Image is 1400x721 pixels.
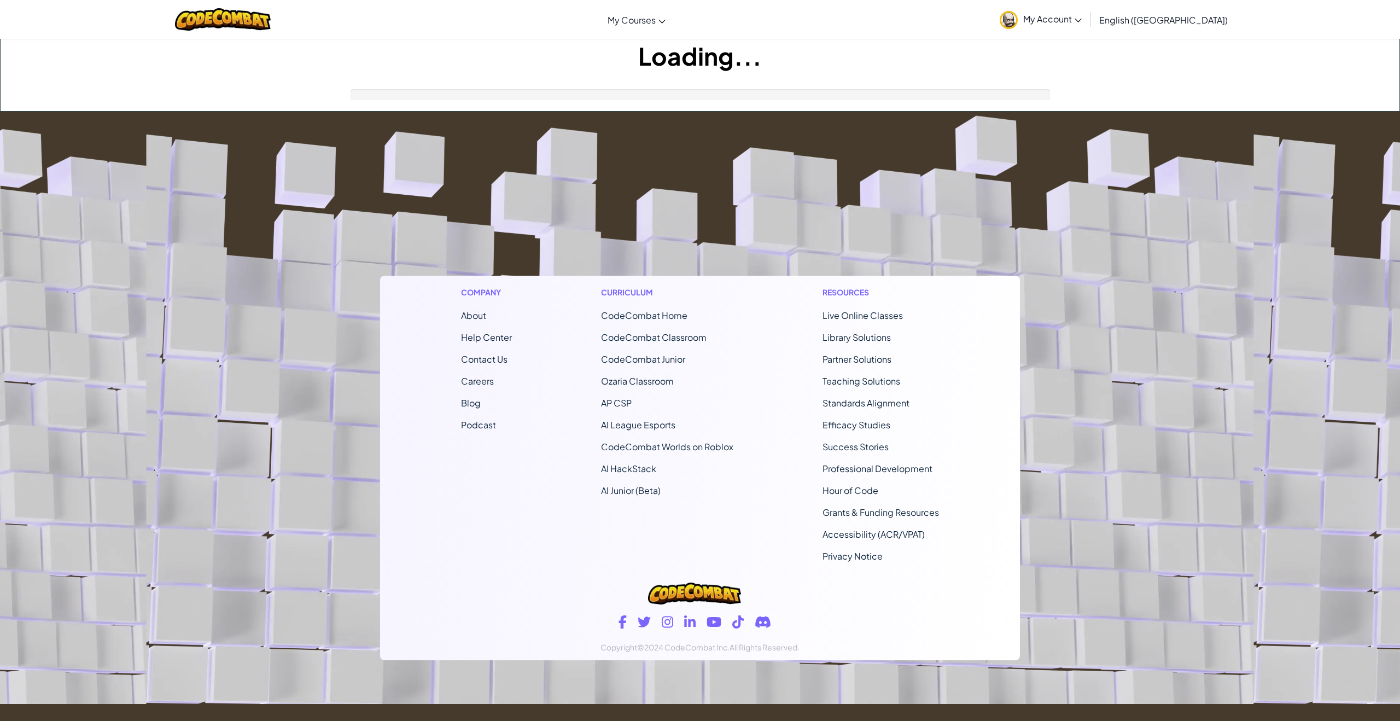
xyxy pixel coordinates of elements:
img: CodeCombat logo [648,583,741,604]
a: Partner Solutions [822,353,891,365]
a: CodeCombat Classroom [601,332,707,343]
a: AI League Esports [601,419,675,431]
a: Hour of Code [822,485,878,496]
a: Library Solutions [822,332,891,343]
a: Privacy Notice [822,550,883,562]
a: AP CSP [601,397,632,409]
a: Accessibility (ACR/VPAT) [822,528,925,540]
a: Careers [461,375,494,387]
a: Live Online Classes [822,310,903,321]
a: About [461,310,486,321]
a: My Courses [602,5,671,34]
a: CodeCombat Worlds on Roblox [601,441,733,452]
a: English ([GEOGRAPHIC_DATA]) [1094,5,1233,34]
span: ©2024 CodeCombat Inc. [637,642,730,652]
h1: Curriculum [601,287,733,298]
a: Teaching Solutions [822,375,900,387]
span: My Courses [608,14,656,26]
a: Grants & Funding Resources [822,507,939,518]
a: AI Junior (Beta) [601,485,661,496]
a: AI HackStack [601,463,656,474]
span: English ([GEOGRAPHIC_DATA]) [1099,14,1228,26]
img: avatar [1000,11,1018,29]
a: Blog [461,397,481,409]
span: All Rights Reserved. [730,642,800,652]
a: Professional Development [822,463,932,474]
a: Ozaria Classroom [601,375,674,387]
span: Contact Us [461,353,507,365]
span: Copyright [600,642,637,652]
a: Help Center [461,332,512,343]
a: Efficacy Studies [822,419,890,431]
img: CodeCombat logo [175,8,271,31]
span: My Account [1023,13,1082,25]
a: Success Stories [822,441,889,452]
h1: Resources [822,287,939,298]
a: Standards Alignment [822,397,909,409]
a: CodeCombat Junior [601,353,685,365]
span: CodeCombat Home [601,310,687,321]
a: My Account [994,2,1087,37]
h1: Company [461,287,512,298]
h1: Loading... [1,39,1399,73]
a: Podcast [461,419,496,431]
